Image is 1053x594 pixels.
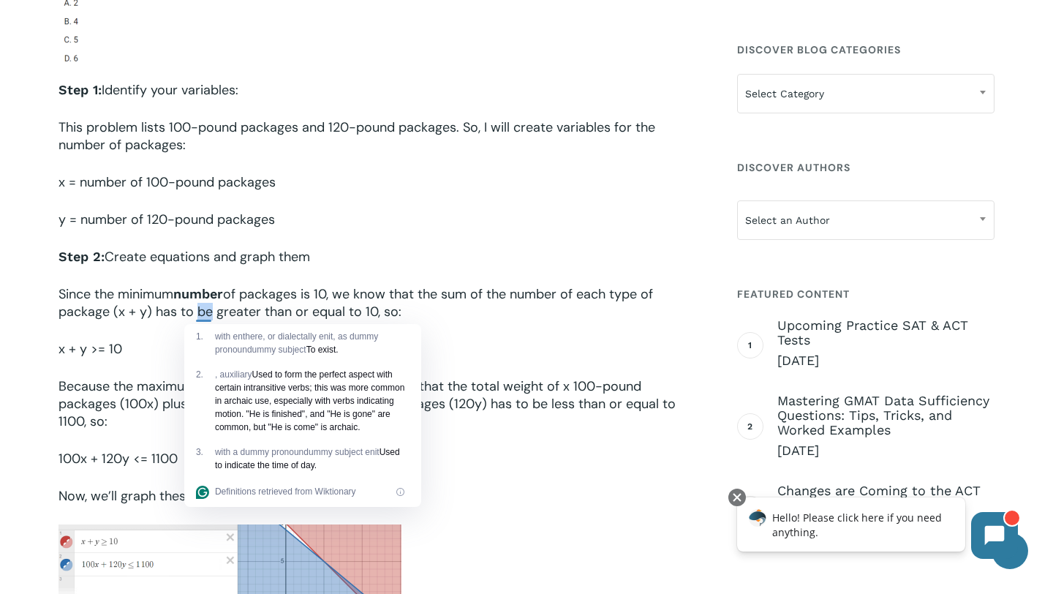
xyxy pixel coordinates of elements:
[737,281,994,307] h4: Featured Content
[58,211,699,248] p: y = number of 120-pound packages
[737,154,994,181] h4: Discover Authors
[777,318,994,347] span: Upcoming Practice SAT & ACT Tests
[58,487,699,525] p: Now, we’ll graph these in Desmos:
[58,285,699,340] p: Since the minimum of packages is 10, we know that the sum of the number of each type of package (...
[777,484,994,535] a: Changes are Coming to the ACT in [DATE] [DATE]
[777,442,994,459] span: [DATE]
[777,394,994,437] span: Mastering GMAT Data Sufficiency Questions: Tips, Tricks, and Worked Examples
[58,81,699,119] p: Identify your variables:
[58,119,699,173] p: This problem lists 100-pound packages and 120-pound packages. So, I will create variables for the...
[737,200,994,240] span: Select an Author
[58,340,699,377] p: x + y >= 10
[173,286,223,301] strong: number
[58,450,699,487] p: 100x + 120y <= 1100
[58,173,699,211] p: x = number of 100-pound packages
[722,486,1033,574] iframe: Chatbot
[777,394,994,459] a: Mastering GMAT Data Sufficiency Questions: Tips, Tricks, and Worked Examples [DATE]
[58,249,105,264] strong: Step 2:
[58,248,699,285] p: Create equations and graph them
[738,78,994,109] span: Select Category
[737,37,994,63] h4: Discover Blog Categories
[777,318,994,369] a: Upcoming Practice SAT & ACT Tests [DATE]
[738,205,994,236] span: Select an Author
[58,82,102,97] strong: Step 1:
[58,377,699,450] p: Because the maximum of packages is 1100, we know that the total weight of x 100-pound packages (1...
[777,484,994,513] span: Changes are Coming to the ACT in [DATE]
[777,352,994,369] span: [DATE]
[737,74,994,113] span: Select Category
